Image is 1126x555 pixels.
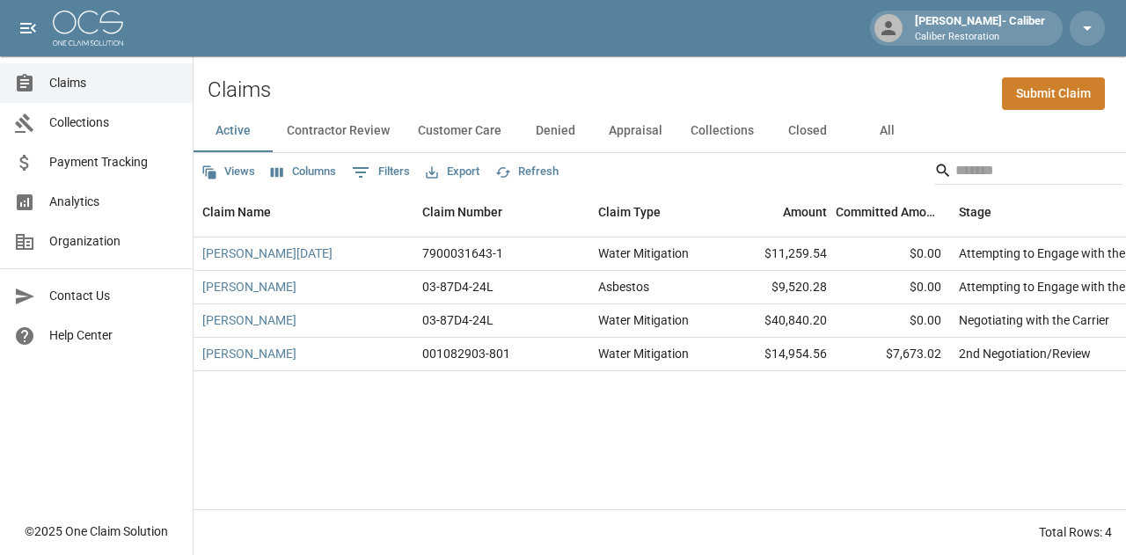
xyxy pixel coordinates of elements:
[202,187,271,237] div: Claim Name
[721,237,836,271] div: $11,259.54
[49,326,179,345] span: Help Center
[721,271,836,304] div: $9,520.28
[836,338,950,371] div: $7,673.02
[934,157,1122,188] div: Search
[908,12,1052,44] div: [PERSON_NAME]- Caliber
[595,110,676,152] button: Appraisal
[422,345,510,362] div: 001082903-801
[49,287,179,305] span: Contact Us
[836,271,950,304] div: $0.00
[208,77,271,103] h2: Claims
[49,232,179,251] span: Organization
[422,245,503,262] div: 7900031643-1
[49,74,179,92] span: Claims
[194,110,273,152] button: Active
[598,245,689,262] div: Water Mitigation
[347,158,414,186] button: Show filters
[589,187,721,237] div: Claim Type
[404,110,515,152] button: Customer Care
[836,304,950,338] div: $0.00
[25,522,168,540] div: © 2025 One Claim Solution
[202,345,296,362] a: [PERSON_NAME]
[959,345,1091,362] div: 2nd Negotiation/Review
[202,311,296,329] a: [PERSON_NAME]
[598,278,649,296] div: Asbestos
[1002,77,1105,110] a: Submit Claim
[413,187,589,237] div: Claim Number
[202,245,333,262] a: [PERSON_NAME][DATE]
[49,113,179,132] span: Collections
[959,311,1109,329] div: Negotiating with the Carrier
[598,187,661,237] div: Claim Type
[197,158,260,186] button: Views
[49,153,179,172] span: Payment Tracking
[721,338,836,371] div: $14,954.56
[915,30,1045,45] p: Caliber Restoration
[202,278,296,296] a: [PERSON_NAME]
[721,187,836,237] div: Amount
[194,110,1126,152] div: dynamic tabs
[1039,523,1112,541] div: Total Rows: 4
[49,193,179,211] span: Analytics
[836,237,950,271] div: $0.00
[273,110,404,152] button: Contractor Review
[422,278,494,296] div: 03-87D4-24L
[422,311,494,329] div: 03-87D4-24L
[847,110,926,152] button: All
[598,311,689,329] div: Water Mitigation
[676,110,768,152] button: Collections
[768,110,847,152] button: Closed
[836,187,950,237] div: Committed Amount
[421,158,484,186] button: Export
[515,110,595,152] button: Denied
[53,11,123,46] img: ocs-logo-white-transparent.png
[11,11,46,46] button: open drawer
[783,187,827,237] div: Amount
[598,345,689,362] div: Water Mitigation
[959,187,991,237] div: Stage
[267,158,340,186] button: Select columns
[422,187,502,237] div: Claim Number
[721,304,836,338] div: $40,840.20
[491,158,563,186] button: Refresh
[836,187,941,237] div: Committed Amount
[194,187,413,237] div: Claim Name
